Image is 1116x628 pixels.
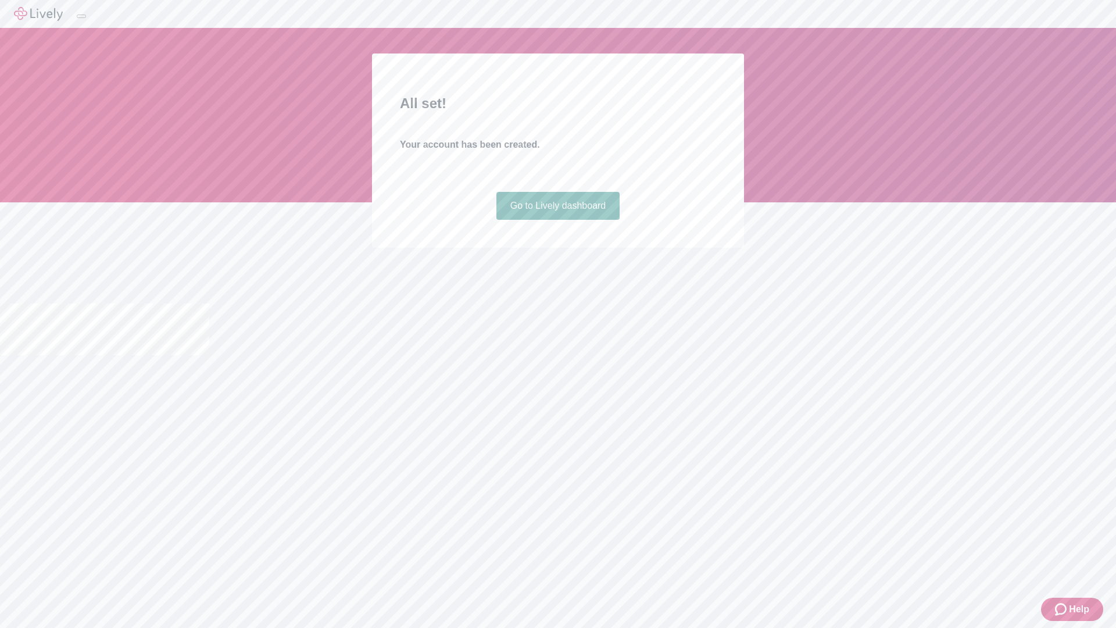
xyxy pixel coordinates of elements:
[77,15,86,18] button: Log out
[1055,602,1069,616] svg: Zendesk support icon
[1069,602,1089,616] span: Help
[14,7,63,21] img: Lively
[400,138,716,152] h4: Your account has been created.
[496,192,620,220] a: Go to Lively dashboard
[1041,598,1103,621] button: Zendesk support iconHelp
[400,93,716,114] h2: All set!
